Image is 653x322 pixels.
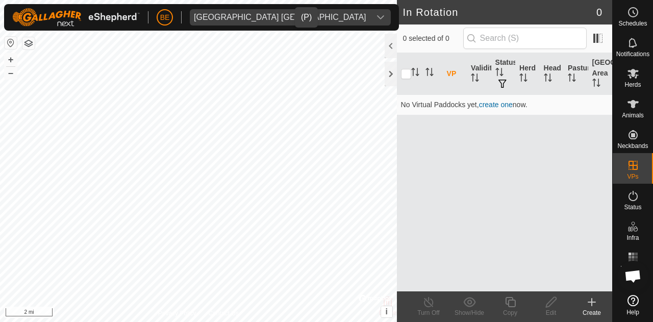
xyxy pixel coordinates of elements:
[5,67,17,79] button: –
[618,20,647,27] span: Schedules
[540,53,564,95] th: Head
[5,37,17,49] button: Reset Map
[624,82,641,88] span: Herds
[208,309,238,318] a: Contact Us
[471,75,479,83] p-sorticon: Activate to sort
[571,308,612,317] div: Create
[491,53,515,95] th: Status
[194,13,366,21] div: [GEOGRAPHIC_DATA] [GEOGRAPHIC_DATA]
[5,54,17,66] button: +
[626,309,639,315] span: Help
[463,28,587,49] input: Search (S)
[425,69,434,78] p-sorticon: Activate to sort
[408,308,449,317] div: Turn Off
[467,53,491,95] th: Validity
[592,80,600,88] p-sorticon: Activate to sort
[490,308,531,317] div: Copy
[515,53,539,95] th: Herd
[443,53,467,95] th: VP
[620,265,645,271] span: Heatmap
[190,9,370,26] span: Olds College Alberta
[479,101,513,109] a: create one
[627,174,638,180] span: VPs
[616,51,649,57] span: Notifications
[531,308,571,317] div: Edit
[618,261,648,291] a: Open chat
[403,33,463,44] span: 0 selected of 0
[622,112,644,118] span: Animals
[624,204,641,210] span: Status
[626,235,639,241] span: Infra
[381,306,392,317] button: i
[596,5,602,20] span: 0
[568,75,576,83] p-sorticon: Activate to sort
[588,53,612,95] th: [GEOGRAPHIC_DATA] Area
[449,308,490,317] div: Show/Hide
[564,53,588,95] th: Pasture
[370,9,391,26] div: dropdown trigger
[12,8,140,27] img: Gallagher Logo
[519,75,528,83] p-sorticon: Activate to sort
[397,94,612,115] td: No Virtual Paddocks yet, now.
[544,75,552,83] p-sorticon: Activate to sort
[403,6,596,18] h2: In Rotation
[385,307,387,316] span: i
[617,143,648,149] span: Neckbands
[613,291,653,319] a: Help
[160,12,170,23] span: BE
[22,37,35,49] button: Map Layers
[411,69,419,78] p-sorticon: Activate to sort
[158,309,196,318] a: Privacy Policy
[495,69,504,78] p-sorticon: Activate to sort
